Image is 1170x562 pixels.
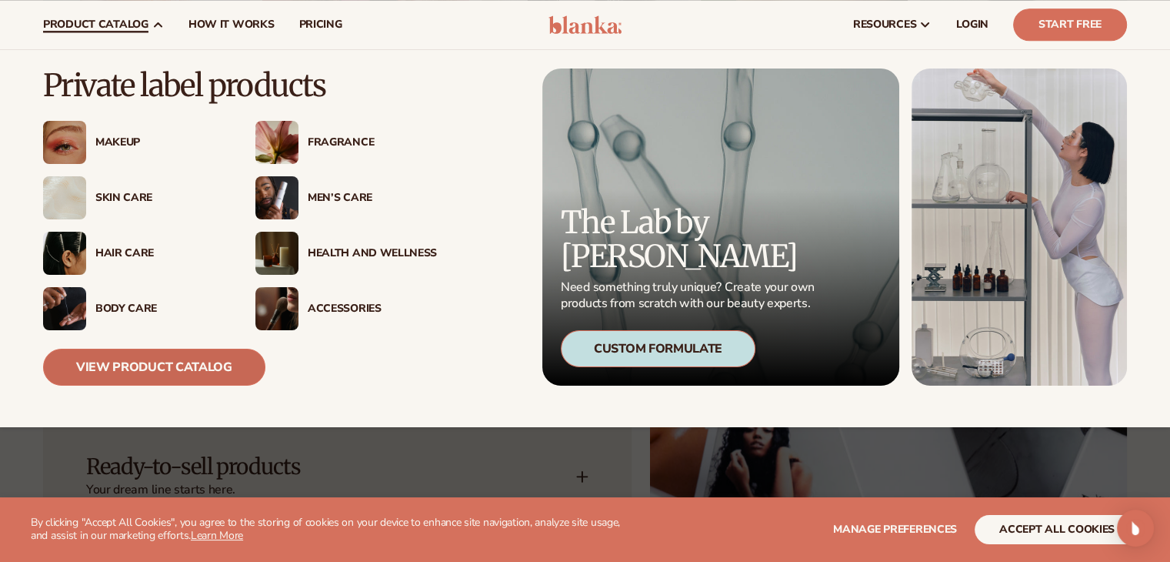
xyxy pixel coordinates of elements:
div: Open Intercom Messenger [1117,510,1154,547]
a: Pink blooming flower. Fragrance [255,121,437,164]
a: Female with glitter eye makeup. Makeup [43,121,225,164]
div: Hair Care [95,247,225,260]
img: Cream moisturizer swatch. [43,176,86,219]
a: Cream moisturizer swatch. Skin Care [43,176,225,219]
div: Body Care [95,303,225,316]
a: Male hand applying moisturizer. Body Care [43,287,225,330]
a: Learn More [191,528,243,543]
div: Men’s Care [308,192,437,205]
p: The Lab by [PERSON_NAME] [561,206,819,273]
button: Manage preferences [833,515,957,544]
a: Female with makeup brush. Accessories [255,287,437,330]
img: Female with makeup brush. [255,287,298,330]
img: Female with glitter eye makeup. [43,121,86,164]
img: Female in lab with equipment. [912,69,1127,386]
span: resources [853,18,916,31]
div: Fragrance [308,136,437,149]
img: Pink blooming flower. [255,121,298,164]
img: Candles and incense on table. [255,232,298,275]
span: pricing [298,18,342,31]
a: Microscopic product formula. The Lab by [PERSON_NAME] Need something truly unique? Create your ow... [542,69,899,386]
a: Female hair pulled back with clips. Hair Care [43,232,225,275]
a: Candles and incense on table. Health And Wellness [255,232,437,275]
a: View Product Catalog [43,349,265,386]
img: Male hand applying moisturizer. [43,287,86,330]
p: By clicking "Accept All Cookies", you agree to the storing of cookies on your device to enhance s... [31,517,638,543]
img: logo [548,15,622,34]
span: LOGIN [956,18,988,31]
img: Female hair pulled back with clips. [43,232,86,275]
a: Male holding moisturizer bottle. Men’s Care [255,176,437,219]
div: Custom Formulate [561,330,755,367]
div: Accessories [308,303,437,316]
span: product catalog [43,18,148,31]
img: Male holding moisturizer bottle. [255,176,298,219]
span: Manage preferences [833,522,957,537]
div: Makeup [95,136,225,149]
p: Need something truly unique? Create your own products from scratch with our beauty experts. [561,279,819,312]
span: How It Works [188,18,275,31]
div: Health And Wellness [308,247,437,260]
p: Private label products [43,69,437,102]
div: Skin Care [95,192,225,205]
a: Start Free [1013,8,1127,41]
button: accept all cookies [975,515,1139,544]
